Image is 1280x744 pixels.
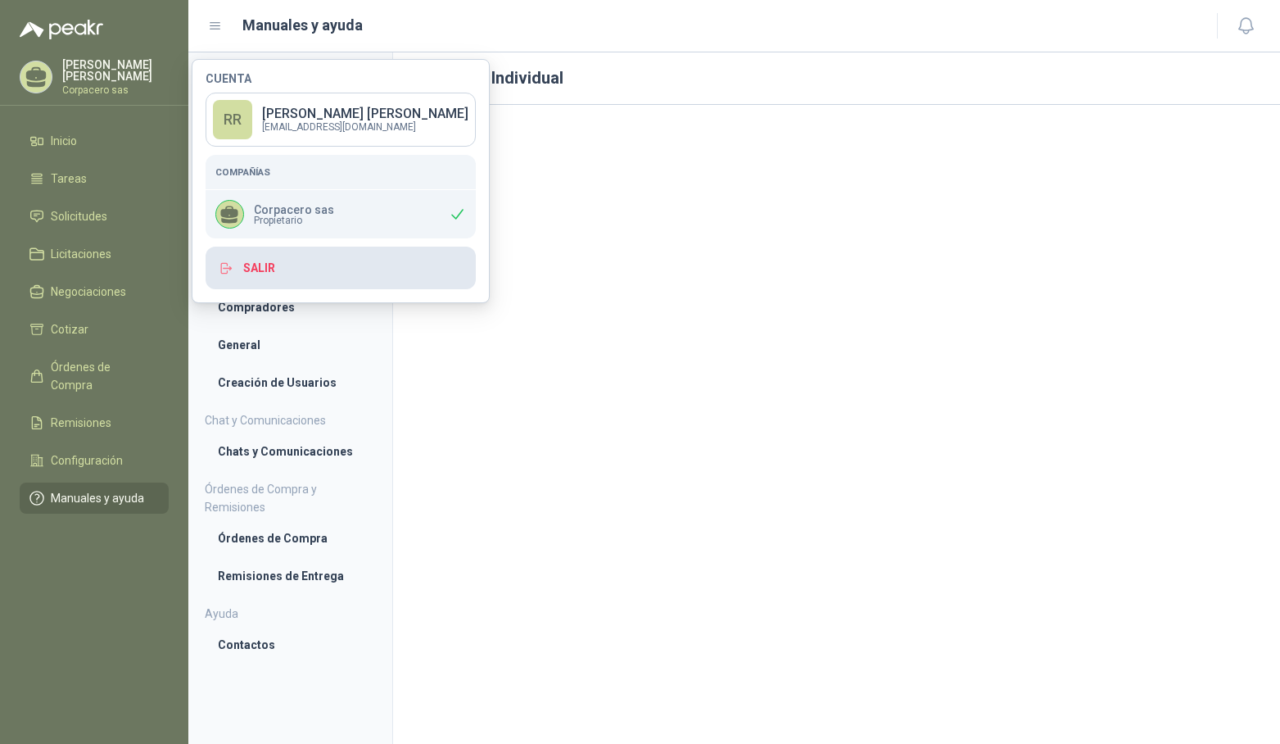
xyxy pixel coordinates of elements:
[62,85,169,95] p: Corpacero sas
[20,445,169,476] a: Configuración
[218,442,363,460] li: Chats y Comunicaciones
[62,59,169,82] p: [PERSON_NAME] [PERSON_NAME]
[218,567,363,585] li: Remisiones de Entrega
[20,314,169,345] a: Cotizar
[51,207,107,225] span: Solicitudes
[242,14,363,37] h1: Manuales y ayuda
[51,132,77,150] span: Inicio
[20,483,169,514] a: Manuales y ayuda
[218,336,363,354] li: General
[51,320,88,338] span: Cotizar
[51,451,123,470] span: Configuración
[393,52,1280,105] h1: Cotización Individual
[20,125,169,157] a: Inicio
[205,629,376,660] a: Contactos
[20,20,103,39] img: Logo peakr
[51,245,111,263] span: Licitaciones
[205,411,376,429] h4: Chat y Comunicaciones
[20,163,169,194] a: Tareas
[20,352,169,401] a: Órdenes de Compra
[205,292,376,323] a: Compradores
[51,489,144,507] span: Manuales y ayuda
[205,329,376,361] a: General
[51,414,111,432] span: Remisiones
[218,298,363,316] li: Compradores
[205,367,376,398] a: Creación de Usuarios
[205,523,376,554] a: Órdenes de Compra
[20,238,169,270] a: Licitaciones
[20,276,169,307] a: Negociaciones
[51,170,87,188] span: Tareas
[406,118,1267,601] iframe: 953374dfa75b41f38925b712e2491bfd
[205,436,376,467] a: Chats y Comunicaciones
[218,636,363,654] li: Contactos
[205,480,376,516] h4: Órdenes de Compra y Remisiones
[205,560,376,592] a: Remisiones de Entrega
[51,358,153,394] span: Órdenes de Compra
[218,374,363,392] li: Creación de Usuarios
[51,283,126,301] span: Negociaciones
[218,529,363,547] li: Órdenes de Compra
[20,201,169,232] a: Solicitudes
[20,407,169,438] a: Remisiones
[205,605,376,623] h4: Ayuda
